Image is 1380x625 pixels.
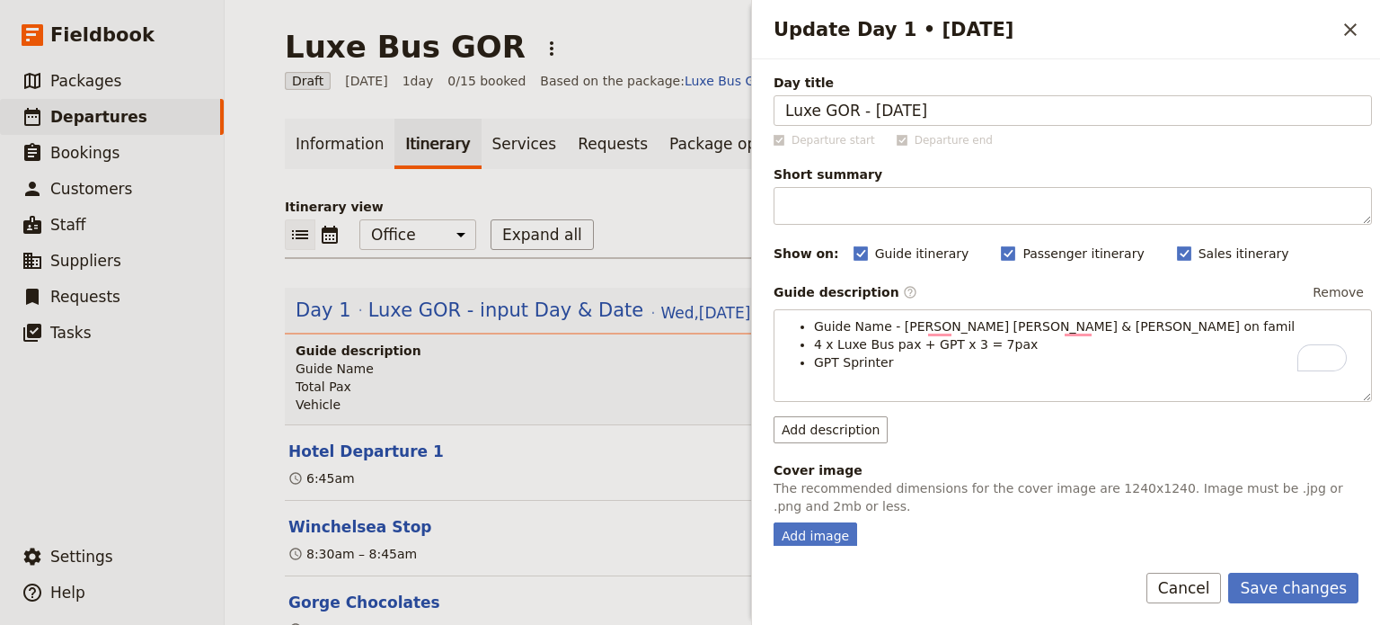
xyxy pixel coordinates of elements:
[1228,573,1358,603] button: Save changes
[288,469,355,487] div: 6:45am
[536,33,567,64] button: Actions
[50,22,155,49] span: Fieldbook
[447,72,526,90] span: 0/15 booked
[394,119,481,169] a: Itinerary
[285,29,526,65] h1: Luxe Bus GOR
[774,16,1335,43] h2: Update Day 1 • [DATE]
[1305,279,1372,306] button: Remove
[1146,573,1222,603] button: Cancel
[659,119,804,169] a: Package options
[288,516,431,538] button: Edit this itinerary item
[774,310,1371,401] div: To enrich screen reader interactions, please activate Accessibility in Grammarly extension settings
[50,288,120,306] span: Requests
[903,285,917,299] span: ​
[875,245,969,263] span: Guide itinerary
[774,461,1372,479] div: Cover image
[50,144,119,162] span: Bookings
[1335,14,1366,45] button: Close drawer
[50,324,92,342] span: Tasks
[774,245,839,263] div: Show on:
[774,479,1372,515] p: The recommended dimensions for the cover image are 1240x1240. Image must be .jpg or .png and 2mb ...
[296,297,750,324] button: Edit day information
[1022,245,1144,263] span: Passenger itinerary
[296,297,351,324] span: Day 1
[50,72,121,90] span: Packages
[774,74,1372,92] span: Day title
[285,72,331,90] span: Draft
[915,133,993,147] span: Departure end
[814,355,893,370] span: GPT Sprinter
[50,548,113,566] span: Settings
[288,592,440,613] button: Edit this itinerary item
[774,522,857,549] div: Add image
[285,119,394,169] a: Information
[685,74,774,88] a: Luxe Bus GOR
[774,187,1372,225] textarea: Short summary
[814,319,1295,334] span: Guide Name - [PERSON_NAME] [PERSON_NAME] & [PERSON_NAME] on famil
[1199,245,1289,263] span: Sales itinerary
[288,441,444,462] button: Edit this itinerary item
[774,283,917,301] label: Guide description
[774,165,1372,183] span: Short summary
[50,180,132,198] span: Customers
[482,119,568,169] a: Services
[315,219,345,250] button: Calendar view
[814,337,1038,352] span: 4 x Luxe Bus pax + GPT x 3 = 7pax
[296,342,1313,360] h4: Guide description
[296,362,374,412] span: Guide Name Total Pax Vehicle
[774,95,1372,126] input: Day title
[567,119,659,169] a: Requests
[285,198,1320,216] p: Itinerary view
[774,416,888,443] button: Add description
[368,297,643,324] span: Luxe GOR - input Day & Date
[491,219,594,250] button: Expand all
[660,302,750,324] span: Wed , [DATE]
[50,108,147,126] span: Departures
[50,252,121,270] span: Suppliers
[402,72,434,90] span: 1 day
[288,545,417,563] div: 8:30am – 8:45am
[50,584,85,602] span: Help
[345,72,387,90] span: [DATE]
[50,216,86,234] span: Staff
[540,72,774,90] span: Based on the package:
[792,133,875,147] span: Departure start
[285,219,315,250] button: List view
